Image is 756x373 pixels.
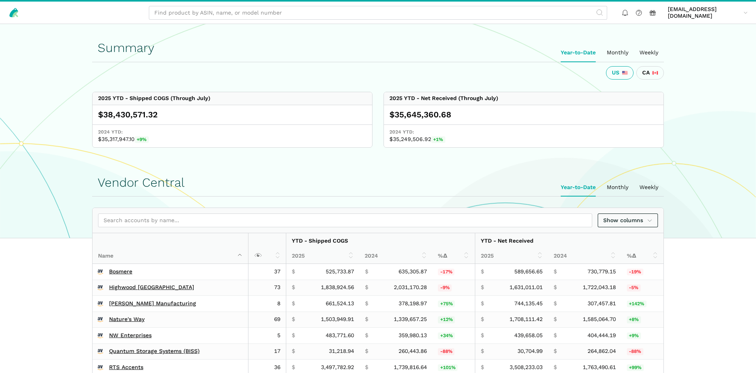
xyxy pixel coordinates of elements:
[555,178,601,197] ui-tab: Year-to-Date
[514,300,543,307] span: 744,135.45
[329,348,354,355] span: 31,218.94
[98,109,367,120] div: $38,430,571.32
[248,343,286,360] td: 17
[438,348,454,355] span: -88%
[365,284,368,291] span: $
[432,328,475,344] td: 34.39%
[438,284,452,291] span: -9%
[389,129,658,136] span: 2024 YTD:
[481,268,484,275] span: $
[510,284,543,291] span: 1,631,011.01
[292,300,295,307] span: $
[389,136,658,143] span: $35,249,506.92
[621,328,663,344] td: 8.71%
[668,6,741,20] span: [EMAIL_ADDRESS][DOMAIN_NAME]
[93,233,248,264] th: Name : activate to sort column descending
[554,332,557,339] span: $
[627,332,641,340] span: +9%
[109,348,200,355] a: Quantum Storage Systems (BISS)
[510,364,543,371] span: 3,508,233.03
[554,284,557,291] span: $
[321,284,354,291] span: 1,838,924.56
[365,316,368,323] span: $
[248,296,286,312] td: 8
[621,296,663,312] td: 142.03%
[292,364,295,371] span: $
[621,264,663,280] td: -19.31%
[481,332,484,339] span: $
[634,44,664,62] ui-tab: Weekly
[109,332,152,339] a: NW Enterprises
[601,44,634,62] ui-tab: Monthly
[326,332,354,339] span: 483,771.60
[665,4,750,21] a: [EMAIL_ADDRESS][DOMAIN_NAME]
[365,364,368,371] span: $
[365,268,368,275] span: $
[555,44,601,62] ui-tab: Year-to-Date
[321,364,354,371] span: 3,497,782.92
[398,300,427,307] span: 378,198.97
[634,178,664,197] ui-tab: Weekly
[394,284,427,291] span: 2,031,170.28
[554,348,557,355] span: $
[398,332,427,339] span: 359,980.13
[438,364,458,371] span: +101%
[292,268,295,275] span: $
[622,70,628,76] img: 226-united-states-3a775d967d35a21fe9d819e24afa6dfbf763e8f1ec2e2b5a04af89618ae55acb.svg
[583,316,616,323] span: 1,585,064.70
[548,249,621,264] th: 2024: activate to sort column ascending
[98,136,367,143] span: $35,317,947.10
[481,316,484,323] span: $
[438,316,455,323] span: +12%
[621,249,663,264] th: %Δ: activate to sort column ascending
[292,316,295,323] span: $
[642,69,650,76] span: CA
[627,364,644,371] span: +99%
[481,284,484,291] span: $
[627,348,643,355] span: -88%
[481,300,484,307] span: $
[438,269,454,276] span: -17%
[510,316,543,323] span: 1,708,111.42
[248,312,286,328] td: 69
[321,316,354,323] span: 1,503,949.91
[109,268,132,275] a: Bosmere
[481,348,484,355] span: $
[587,300,616,307] span: 307,457.81
[481,238,534,244] strong: YTD - Net Received
[326,268,354,275] span: 525,733.87
[365,332,368,339] span: $
[359,249,432,264] th: 2024: activate to sort column ascending
[432,343,475,360] td: -88.01%
[481,364,484,371] span: $
[514,268,543,275] span: 589,656.65
[292,332,295,339] span: $
[292,348,295,355] span: $
[517,348,543,355] span: 30,704.99
[98,213,592,227] input: Search accounts by name...
[627,301,647,308] span: +142%
[514,332,543,339] span: 439,658.05
[587,348,616,355] span: 264,862.04
[475,249,548,264] th: 2025: activate to sort column ascending
[621,280,663,296] td: -5.29%
[248,264,286,280] td: 37
[621,312,663,328] td: 7.76%
[583,284,616,291] span: 1,722,043.18
[98,41,658,55] h1: Summary
[365,300,368,307] span: $
[601,178,634,197] ui-tab: Monthly
[248,280,286,296] td: 73
[432,264,475,280] td: -17.25%
[109,316,145,323] a: Nature's Way
[598,213,658,227] a: Show columns
[554,268,557,275] span: $
[612,69,619,76] span: US
[365,348,368,355] span: $
[98,129,367,136] span: 2024 YTD:
[627,316,641,323] span: +8%
[109,300,196,307] a: [PERSON_NAME] Manufacturing
[109,364,143,371] a: RTS Accents
[292,284,295,291] span: $
[135,136,149,143] span: +9%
